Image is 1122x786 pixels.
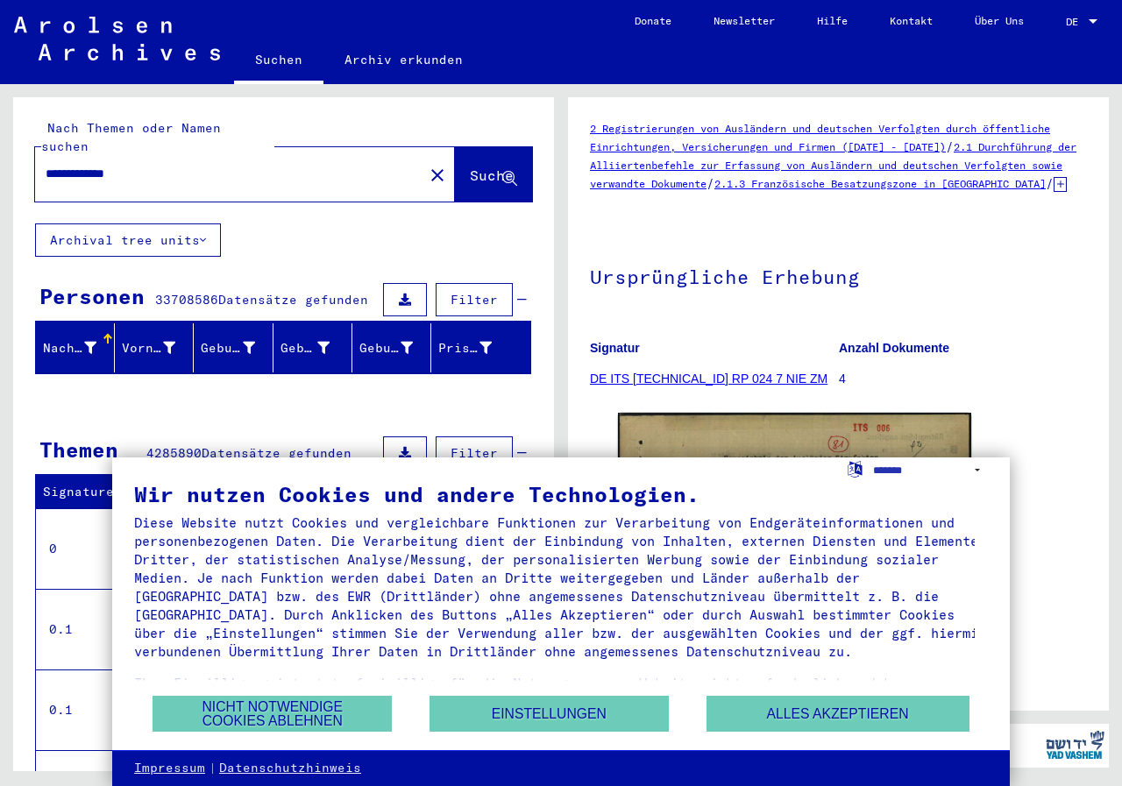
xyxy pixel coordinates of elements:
[273,323,352,372] mat-header-cell: Geburt‏
[1042,723,1108,767] img: yv_logo.png
[420,157,455,192] button: Clear
[36,508,157,589] td: 0
[839,370,1087,388] p: 4
[280,339,330,358] div: Geburt‏
[323,39,484,81] a: Archiv erkunden
[234,39,323,84] a: Suchen
[43,339,96,358] div: Nachname
[436,436,513,470] button: Filter
[122,334,197,362] div: Vorname
[590,122,1050,153] a: 2 Registrierungen von Ausländern und deutschen Verfolgten durch öffentliche Einrichtungen, Versic...
[839,341,949,355] b: Anzahl Dokumente
[1046,175,1054,191] span: /
[122,339,175,358] div: Vorname
[427,165,448,186] mat-icon: close
[36,669,157,750] td: 0.1
[946,138,954,154] span: /
[1066,16,1085,28] span: DE
[201,339,254,358] div: Geburtsname
[36,589,157,669] td: 0.1
[39,280,145,312] div: Personen
[41,120,221,154] mat-label: Nach Themen oder Namen suchen
[35,223,221,257] button: Archival tree units
[146,445,202,461] span: 4285890
[436,283,513,316] button: Filter
[194,323,273,372] mat-header-cell: Geburtsname
[115,323,194,372] mat-header-cell: Vorname
[714,177,1046,190] a: 2.1.3 Französische Besatzungszone in [GEOGRAPHIC_DATA]
[219,760,361,777] a: Datenschutzhinweis
[430,696,669,732] button: Einstellungen
[39,434,118,465] div: Themen
[201,334,276,362] div: Geburtsname
[218,292,368,308] span: Datensätze gefunden
[134,513,988,661] div: Diese Website nutzt Cookies und vergleichbare Funktionen zur Verarbeitung von Endgeräteinformatio...
[451,292,498,308] span: Filter
[352,323,431,372] mat-header-cell: Geburtsdatum
[590,140,1076,190] a: 2.1 Durchführung der Alliiertenbefehle zur Erfassung von Ausländern und deutschen Verfolgten sowi...
[438,334,514,362] div: Prisoner #
[36,323,115,372] mat-header-cell: Nachname
[451,445,498,461] span: Filter
[43,334,118,362] div: Nachname
[873,457,988,483] select: Sprache auswählen
[470,166,514,184] span: Suche
[134,484,988,505] div: Wir nutzen Cookies und andere Technologien.
[202,445,352,461] span: Datensätze gefunden
[134,760,205,777] a: Impressum
[707,696,969,732] button: Alles akzeptieren
[431,323,530,372] mat-header-cell: Prisoner #
[155,292,218,308] span: 33708586
[43,483,143,501] div: Signature
[43,478,160,506] div: Signature
[280,334,352,362] div: Geburt‏
[359,339,413,358] div: Geburtsdatum
[590,237,1087,314] h1: Ursprüngliche Erhebung
[153,696,392,732] button: Nicht notwendige Cookies ablehnen
[359,334,435,362] div: Geburtsdatum
[846,460,864,477] label: Sprache auswählen
[590,372,827,386] a: DE ITS [TECHNICAL_ID] RP 024 7 NIE ZM
[438,339,492,358] div: Prisoner #
[14,17,220,60] img: Arolsen_neg.svg
[455,147,532,202] button: Suche
[590,341,640,355] b: Signatur
[707,175,714,191] span: /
